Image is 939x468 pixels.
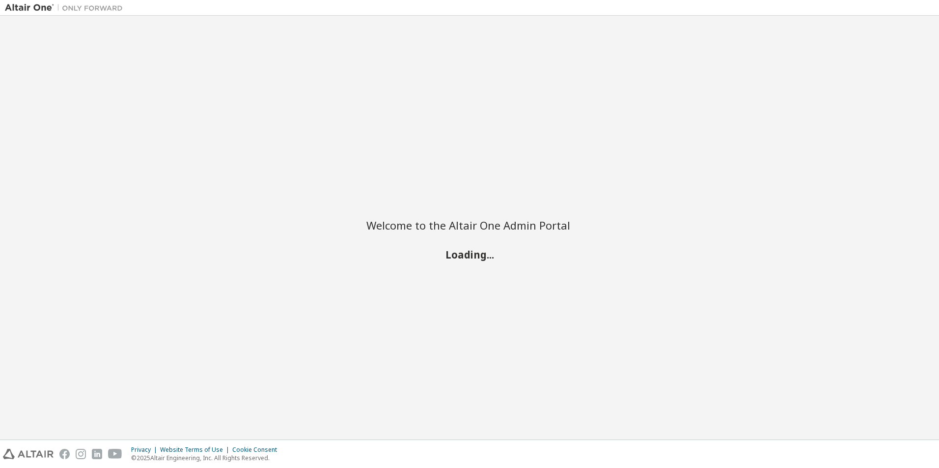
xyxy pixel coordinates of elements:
[131,454,283,462] p: © 2025 Altair Engineering, Inc. All Rights Reserved.
[76,449,86,459] img: instagram.svg
[131,446,160,454] div: Privacy
[366,218,573,232] h2: Welcome to the Altair One Admin Portal
[366,248,573,261] h2: Loading...
[232,446,283,454] div: Cookie Consent
[59,449,70,459] img: facebook.svg
[92,449,102,459] img: linkedin.svg
[108,449,122,459] img: youtube.svg
[160,446,232,454] div: Website Terms of Use
[5,3,128,13] img: Altair One
[3,449,54,459] img: altair_logo.svg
